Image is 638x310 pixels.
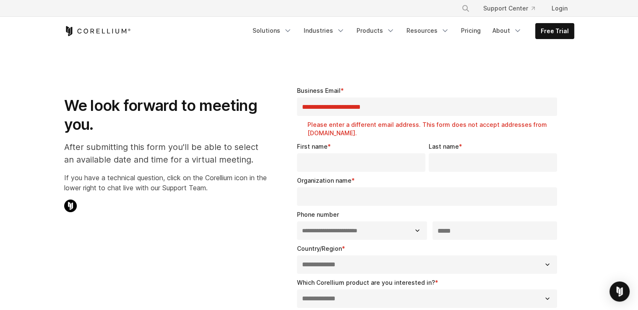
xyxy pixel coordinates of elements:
[297,87,341,94] span: Business Email
[401,23,454,38] a: Resources
[451,1,574,16] div: Navigation Menu
[297,211,339,218] span: Phone number
[64,26,131,36] a: Corellium Home
[247,23,297,38] a: Solutions
[64,96,267,134] h1: We look forward to meeting you.
[609,281,630,302] div: Open Intercom Messenger
[545,1,574,16] a: Login
[297,245,342,252] span: Country/Region
[299,23,350,38] a: Industries
[64,173,267,193] p: If you have a technical question, click on the Corellium icon in the lower right to chat live wit...
[64,141,267,166] p: After submitting this form you'll be able to select an available date and time for a virtual meet...
[487,23,527,38] a: About
[477,1,542,16] a: Support Center
[536,24,574,39] a: Free Trial
[429,143,459,150] span: Last name
[247,23,574,39] div: Navigation Menu
[456,23,486,38] a: Pricing
[297,177,352,184] span: Organization name
[297,143,328,150] span: First name
[64,200,77,212] img: Corellium Chat Icon
[458,1,473,16] button: Search
[352,23,400,38] a: Products
[297,279,435,286] span: Which Corellium product are you interested in?
[307,121,561,137] label: Please enter a different email address. This form does not accept addresses from [DOMAIN_NAME].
